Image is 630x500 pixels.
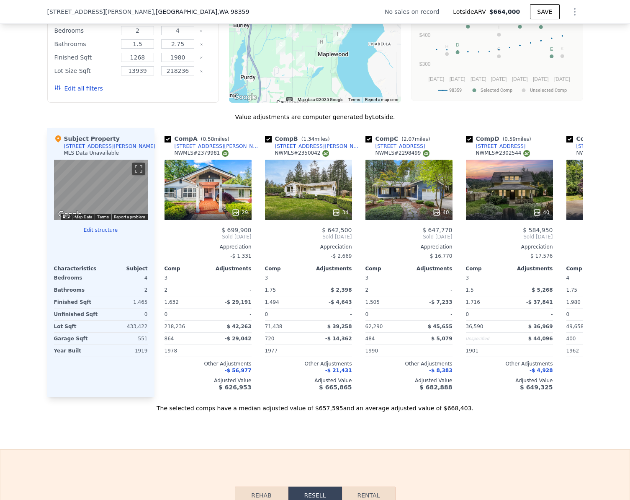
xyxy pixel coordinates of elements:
span: , [GEOGRAPHIC_DATA] [154,8,249,16]
div: 14490 Wiley Ln SE [303,17,312,31]
div: 2 [103,284,148,296]
div: Adjustments [309,265,352,272]
span: 0.58 [203,136,214,142]
div: Lot Size Sqft [54,65,116,77]
div: - [511,308,553,320]
div: Characteristics [54,265,101,272]
span: 3 [165,275,168,281]
div: NWMLS # 2350042 [275,150,329,157]
div: - [511,272,553,284]
div: Appreciation [265,244,352,250]
span: 1,505 [365,299,380,305]
div: The selected comps have a median adjusted value of $657,595 and an average adjusted value of $668... [47,397,583,412]
text: Unselected Comp [530,88,567,93]
div: Year Built [54,345,99,357]
text: G [497,47,501,52]
span: $ 36,969 [528,324,553,329]
span: $ 699,900 [221,227,251,233]
span: 1,980 [566,299,581,305]
text: 98359 [449,88,462,93]
div: 40 [432,208,449,217]
div: - [210,272,252,284]
div: Adjustments [409,265,453,272]
div: Bedrooms [54,25,116,36]
text: $300 [419,61,430,67]
span: ( miles) [398,136,433,142]
div: No sales on record [385,8,446,16]
text: K [561,46,564,51]
text: I [498,25,499,30]
span: 0 [265,311,268,317]
img: NWMLS Logo [523,150,530,157]
div: 1901 [466,345,508,357]
div: 29 [231,208,248,217]
div: 34 [332,208,348,217]
span: $ 45,655 [428,324,453,329]
a: Report a map error [365,97,399,102]
div: NWMLS # 2298499 [375,150,429,157]
div: [STREET_ADDRESS][PERSON_NAME] [175,143,262,150]
div: 433,422 [103,321,148,332]
div: 0 [103,308,148,320]
span: 0 [466,311,469,317]
span: 3 [365,275,369,281]
div: Comp D [466,135,535,143]
div: [STREET_ADDRESS][PERSON_NAME] [64,143,156,150]
text: [DATE] [449,76,465,82]
span: $ 16,770 [430,253,452,259]
div: 1,465 [103,296,148,308]
div: 4 [103,272,148,284]
div: Comp [466,265,509,272]
span: 49,658 [566,324,584,329]
a: [STREET_ADDRESS] [365,143,425,150]
div: 15101 33rd Ave NW [296,52,305,66]
button: Keyboard shortcuts [286,97,292,101]
div: - [411,308,453,320]
span: $664,000 [489,8,520,15]
span: 1,716 [466,299,480,305]
div: - [210,284,252,296]
span: -$ 37,841 [526,299,553,305]
span: $ 665,865 [319,384,352,391]
button: SAVE [530,4,559,19]
text: [DATE] [428,76,444,82]
span: 0 [365,311,369,317]
div: Subject Property [54,135,120,143]
a: [STREET_ADDRESS][PERSON_NAME] [265,143,362,150]
div: - [310,272,352,284]
span: -$ 4,643 [329,299,352,305]
div: - [210,308,252,320]
span: $ 649,325 [520,384,553,391]
div: [STREET_ADDRESS] [375,143,425,150]
div: Adjusted Value [466,377,553,384]
a: Open this area in Google Maps (opens a new window) [231,92,259,103]
span: 3 [265,275,268,281]
div: Bedrooms [54,272,99,284]
img: NWMLS Logo [423,150,429,157]
button: Toggle fullscreen view [132,163,145,175]
a: [STREET_ADDRESS][PERSON_NAME] [165,143,262,150]
span: Sold [DATE] [265,233,352,240]
span: 0 [165,311,168,317]
div: 6613 SE 160th St [317,38,326,52]
span: 720 [265,336,275,342]
span: -$ 4,928 [530,368,553,373]
div: [STREET_ADDRESS] [476,143,526,150]
span: Lotside ARV [453,8,489,16]
div: Value adjustments are computer generated by Lotside . [47,113,583,121]
div: Comp A [165,135,233,143]
button: Edit structure [54,227,148,233]
img: Google [56,209,84,220]
span: 1,632 [165,299,179,305]
span: ( miles) [198,136,233,142]
span: Sold [DATE] [466,233,553,240]
img: NWMLS Logo [222,150,229,157]
img: NWMLS Logo [322,150,329,157]
span: 0 [566,311,570,317]
span: 400 [566,336,576,342]
span: 2.07 [404,136,415,142]
button: Clear [200,43,203,46]
span: -$ 7,233 [429,299,452,305]
div: 1990 [365,345,407,357]
div: 4410 158th Street Ct NW [276,40,285,54]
